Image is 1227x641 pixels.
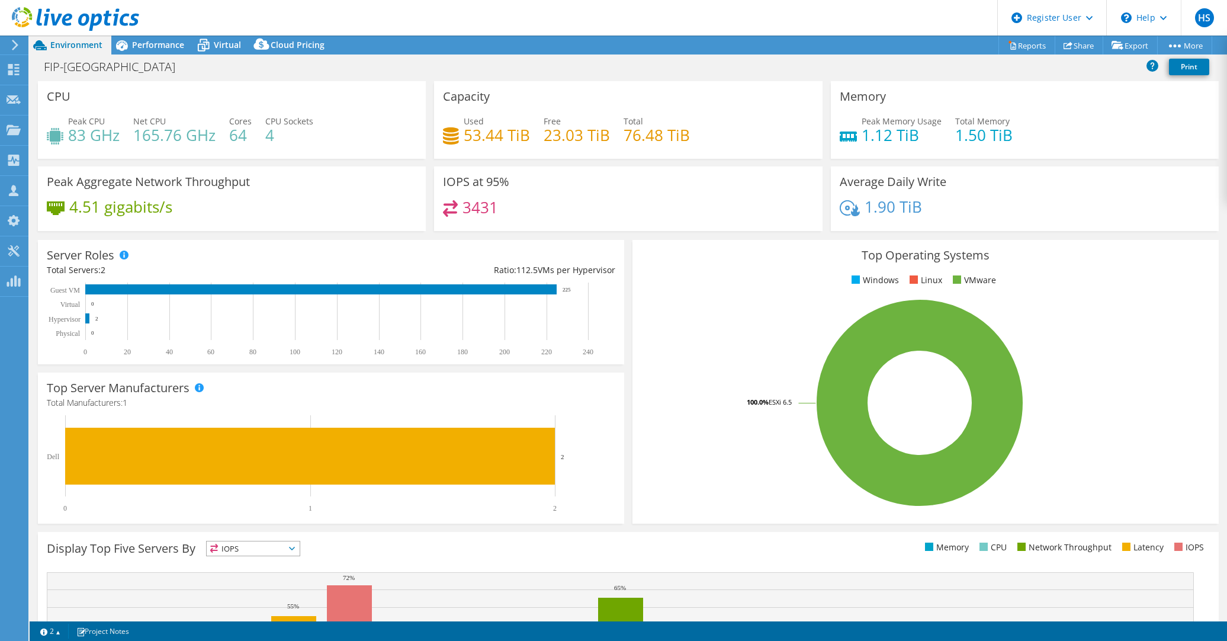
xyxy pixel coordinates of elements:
tspan: 100.0% [747,398,769,406]
text: 45% [670,620,682,627]
span: Cloud Pricing [271,39,325,50]
text: 225 [563,287,571,293]
a: Project Notes [68,624,137,639]
h3: Top Server Manufacturers [47,382,189,395]
text: 0 [63,504,67,512]
tspan: ESXi 6.5 [769,398,792,406]
span: Net CPU [133,116,166,127]
svg: \n [1121,12,1132,23]
text: 180 [457,348,468,356]
text: Guest VM [50,286,80,294]
h3: IOPS at 95% [443,175,509,188]
text: 0 [91,330,94,336]
span: Cores [229,116,252,127]
text: 1 [309,504,312,512]
li: Linux [907,274,942,287]
text: 0 [91,301,94,307]
h3: Top Operating Systems [641,249,1210,262]
text: 120 [332,348,342,356]
li: VMware [950,274,996,287]
span: 2 [101,264,105,275]
text: 2 [561,453,564,460]
h3: Server Roles [47,249,114,262]
span: Used [464,116,484,127]
a: Share [1055,36,1103,55]
div: Total Servers: [47,264,331,277]
text: 80 [249,348,256,356]
h4: 53.44 TiB [464,129,530,142]
span: Peak CPU [68,116,105,127]
h4: 83 GHz [68,129,120,142]
span: Free [544,116,561,127]
text: 72% [343,574,355,581]
text: Physical [56,329,80,338]
a: 2 [32,624,69,639]
h3: CPU [47,90,70,103]
span: 112.5 [516,264,538,275]
a: More [1157,36,1212,55]
h1: FIP-[GEOGRAPHIC_DATA] [38,60,194,73]
span: Environment [50,39,102,50]
text: Virtual [60,300,81,309]
text: 2 [553,504,557,512]
text: 65% [614,584,626,591]
a: Reports [998,36,1055,55]
h4: 165.76 GHz [133,129,216,142]
span: Total Memory [955,116,1010,127]
text: 20 [124,348,131,356]
span: Performance [132,39,184,50]
h4: 3431 [462,201,498,214]
h4: 1.50 TiB [955,129,1013,142]
span: Virtual [214,39,241,50]
text: 0 [83,348,87,356]
text: Dell [47,453,59,461]
text: 100 [290,348,300,356]
a: Print [1169,59,1209,75]
h4: 64 [229,129,252,142]
text: 160 [415,348,426,356]
h4: Total Manufacturers: [47,396,615,409]
text: Hypervisor [49,315,81,323]
li: Memory [922,541,969,554]
span: Peak Memory Usage [862,116,942,127]
li: Network Throughput [1014,541,1112,554]
span: Total [624,116,643,127]
h3: Memory [840,90,886,103]
text: 55% [287,602,299,610]
text: 240 [583,348,593,356]
span: CPU Sockets [265,116,313,127]
h4: 1.12 TiB [862,129,942,142]
h4: 23.03 TiB [544,129,610,142]
h4: 1.90 TiB [865,200,922,213]
span: IOPS [207,541,300,556]
h4: 76.48 TiB [624,129,690,142]
text: 60 [207,348,214,356]
text: 200 [499,348,510,356]
text: 2 [95,316,98,322]
span: HS [1195,8,1214,27]
h3: Capacity [443,90,490,103]
h4: 4 [265,129,313,142]
text: 40 [166,348,173,356]
li: Latency [1119,541,1164,554]
h3: Average Daily Write [840,175,946,188]
div: Ratio: VMs per Hypervisor [331,264,615,277]
li: CPU [977,541,1007,554]
h3: Peak Aggregate Network Throughput [47,175,250,188]
li: IOPS [1171,541,1204,554]
text: 220 [541,348,552,356]
a: Export [1103,36,1158,55]
span: 1 [123,397,127,408]
text: 140 [374,348,384,356]
li: Windows [849,274,899,287]
h4: 4.51 gigabits/s [69,200,172,213]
